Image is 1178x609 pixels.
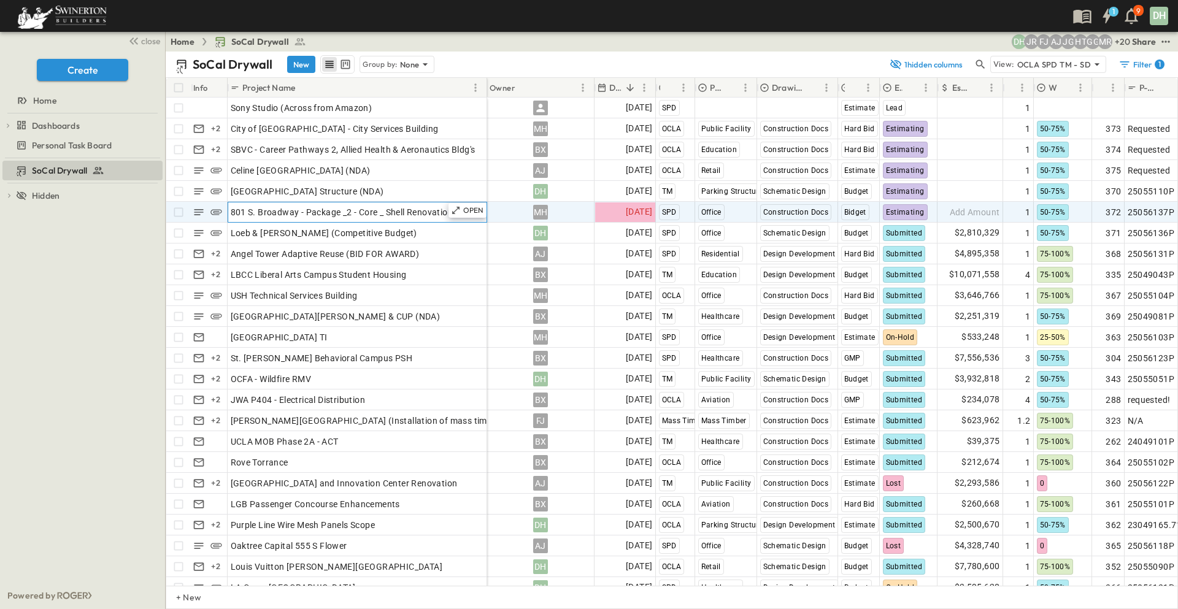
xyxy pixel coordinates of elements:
[1061,34,1076,49] div: Jorge Garcia (jorgarcia@swinerton.com)
[231,123,439,135] span: City of [GEOGRAPHIC_DATA] - City Services Building
[209,393,223,407] div: + 2
[861,80,876,95] button: Menu
[905,81,918,94] button: Sort
[32,120,80,132] span: Dashboards
[886,416,923,425] span: Submitted
[701,166,721,175] span: Retail
[1024,34,1039,49] div: Joshua Russell (joshua.russell@swinerton.com)
[1040,250,1071,258] span: 75-100%
[763,416,829,425] span: Construction Docs
[1025,269,1030,281] span: 4
[1085,34,1100,49] div: Gerrad Gerber (gerrad.gerber@swinerton.com)
[662,437,673,446] span: TM
[1106,206,1121,218] span: 372
[1040,354,1066,362] span: 50-75%
[1040,270,1071,279] span: 75-100%
[209,247,223,261] div: + 2
[763,187,826,196] span: Schematic Design
[1106,185,1121,197] span: 370
[882,56,971,73] button: 1hidden columns
[623,81,637,94] button: Sort
[993,58,1015,71] p: View:
[886,312,923,321] span: Submitted
[886,375,923,383] span: Submitted
[209,372,223,386] div: + 2
[1128,185,1175,197] span: 25055110P
[1106,164,1121,177] span: 375
[886,104,903,112] span: Lead
[701,375,752,383] span: Public Facility
[1025,394,1030,406] span: 4
[886,333,915,342] span: On-Hold
[400,58,420,71] p: None
[1040,166,1066,175] span: 50-75%
[487,78,595,98] div: Owner
[662,396,682,404] span: OCLA
[1128,164,1171,177] span: Requested
[701,208,722,216] span: Office
[1025,144,1030,156] span: 1
[1012,34,1026,49] div: Daryll Hayward (daryll.hayward@swinerton.com)
[626,142,652,156] span: [DATE]
[141,35,160,47] span: close
[971,81,984,94] button: Sort
[191,78,228,98] div: Info
[1025,289,1030,302] span: 1
[763,437,829,446] span: Construction Docs
[763,270,836,279] span: Design Development
[886,208,925,216] span: Estimating
[533,163,548,178] div: AJ
[1128,248,1175,260] span: 25056131P
[626,163,652,177] span: [DATE]
[763,166,829,175] span: Construction Docs
[663,81,676,94] button: Sort
[701,229,722,237] span: Office
[231,164,371,177] span: Celine [GEOGRAPHIC_DATA] (NDA)
[886,270,923,279] span: Submitted
[1128,310,1175,323] span: 25049081P
[1040,124,1066,133] span: 50-75%
[533,309,548,324] div: BX
[231,248,420,260] span: Angel Tower Adaptive Reuse (BID FOR AWARD)
[231,269,407,281] span: LBCC Liberal Arts Campus Student Housing
[626,372,652,386] span: [DATE]
[468,80,483,95] button: Menu
[231,394,366,406] span: JWA P404 - Electrical Distribution
[1025,331,1030,343] span: 1
[626,393,652,407] span: [DATE]
[955,288,1000,302] span: $3,646,766
[287,56,315,73] button: New
[844,396,861,404] span: GMP
[626,330,652,344] span: [DATE]
[1158,59,1161,69] h6: 1
[33,94,56,107] span: Home
[961,413,999,427] span: $623,962
[662,250,677,258] span: SPD
[701,354,740,362] span: Healthcare
[701,437,740,446] span: Healthcare
[662,270,673,279] span: TM
[949,267,999,282] span: $10,071,558
[337,57,353,72] button: kanban view
[1106,415,1121,427] span: 323
[967,434,1000,448] span: $39,375
[231,352,413,364] span: St. [PERSON_NAME] Behavioral Campus PSH
[533,330,548,345] div: MH
[1025,352,1030,364] span: 3
[231,373,312,385] span: OCFA - Wildfire RMV
[1106,435,1121,448] span: 262
[950,206,1000,218] span: Add Amount
[1025,185,1030,197] span: 1
[1040,312,1066,321] span: 50-75%
[844,375,869,383] span: Budget
[844,291,875,300] span: Hard Bid
[1095,5,1119,27] button: 1
[701,291,722,300] span: Office
[886,250,923,258] span: Submitted
[1040,333,1066,342] span: 25-50%
[662,208,677,216] span: SPD
[1025,102,1030,114] span: 1
[1025,373,1030,385] span: 2
[1098,34,1112,49] div: Meghana Raj (meghana.raj@swinerton.com)
[1128,144,1171,156] span: Requested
